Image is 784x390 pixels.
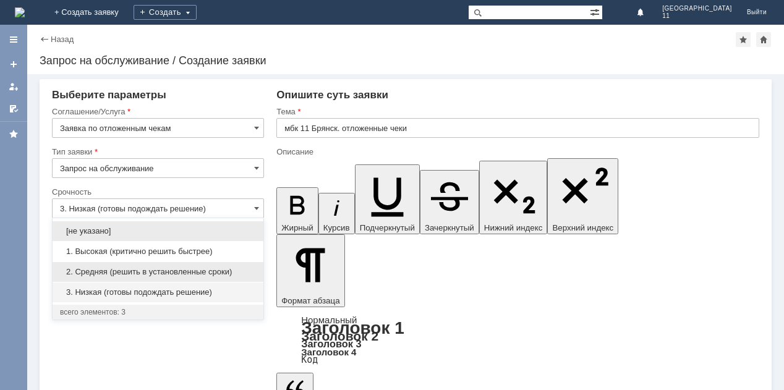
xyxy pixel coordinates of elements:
div: Формат абзаца [276,316,759,364]
div: Тема [276,108,757,116]
div: Соглашение/Услуга [52,108,262,116]
button: Формат абзаца [276,234,344,307]
span: Жирный [281,223,313,232]
button: Верхний индекс [547,158,618,234]
div: всего элементов: 3 [60,307,256,317]
img: logo [15,7,25,17]
span: 3. Низкая (готовы подождать решение) [60,287,256,297]
a: Заголовок 2 [301,329,378,343]
button: Жирный [276,187,318,234]
span: Нижний индекс [484,223,543,232]
div: Описание [276,148,757,156]
div: Создать [134,5,197,20]
div: Срочность [52,188,262,196]
span: 11 [662,12,732,20]
div: Сделать домашней страницей [756,32,771,47]
a: Заголовок 4 [301,347,356,357]
span: Верхний индекс [552,223,613,232]
a: Мои согласования [4,99,23,119]
div: Добавить в избранное [736,32,751,47]
a: Мои заявки [4,77,23,96]
span: Зачеркнутый [425,223,474,232]
a: Нормальный [301,315,357,325]
span: Подчеркнутый [360,223,415,232]
a: Перейти на домашнюю страницу [15,7,25,17]
div: Тип заявки [52,148,262,156]
a: Заголовок 1 [301,318,404,337]
span: 2. Средняя (решить в установленные сроки) [60,267,256,277]
button: Подчеркнутый [355,164,420,234]
span: Курсив [323,223,350,232]
span: Расширенный поиск [590,6,602,17]
a: Заголовок 3 [301,338,361,349]
span: Опишите суть заявки [276,89,388,101]
span: [GEOGRAPHIC_DATA] [662,5,732,12]
div: Запрос на обслуживание / Создание заявки [40,54,772,67]
a: Создать заявку [4,54,23,74]
button: Нижний индекс [479,161,548,234]
a: Код [301,354,318,365]
span: 1. Высокая (критично решить быстрее) [60,247,256,256]
a: Назад [51,35,74,44]
span: Формат абзаца [281,296,339,305]
button: Курсив [318,193,355,234]
span: [не указано] [60,226,256,236]
button: Зачеркнутый [420,170,479,234]
span: Выберите параметры [52,89,166,101]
